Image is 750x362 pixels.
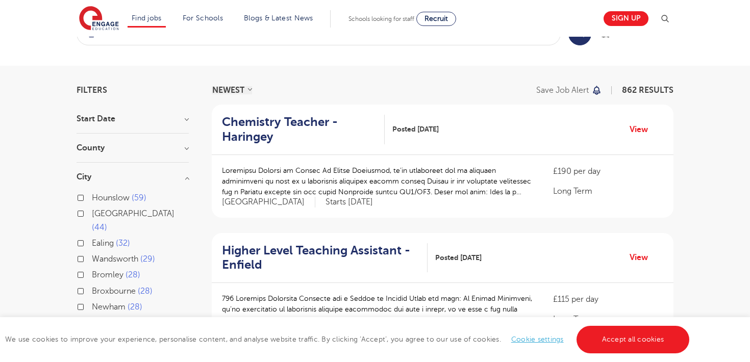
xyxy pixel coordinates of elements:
[92,270,123,279] span: Bromley
[577,326,690,353] a: Accept all cookies
[128,302,142,312] span: 28
[92,193,98,200] input: Hounslow 59
[553,293,663,305] p: £115 per day
[92,270,98,277] input: Bromley 28
[244,14,313,22] a: Blogs & Latest News
[424,15,448,22] span: Recruit
[79,6,119,32] img: Engage Education
[511,335,564,343] a: Cookie settings
[222,243,419,273] h2: Higher Level Teaching Assistant - Enfield
[630,251,656,264] a: View
[222,165,533,197] p: Loremipsu Dolorsi am Consec Ad Elitse Doeiusmod, te’in utlaboreet dol ma aliquaen adminimveni qu ...
[77,144,189,152] h3: County
[553,313,663,325] p: Long Term
[92,287,136,296] span: Broxbourne
[553,165,663,177] p: £190 per day
[92,239,98,245] input: Ealing 32
[392,124,439,135] span: Posted [DATE]
[132,193,146,202] span: 59
[77,86,107,94] span: Filters
[348,15,414,22] span: Schools looking for staff
[222,197,315,208] span: [GEOGRAPHIC_DATA]
[92,209,174,218] span: [GEOGRAPHIC_DATA]
[132,14,162,22] a: Find jobs
[326,197,373,208] p: Starts [DATE]
[77,115,189,123] h3: Start Date
[92,302,126,312] span: Newham
[222,293,533,325] p: 796 Loremips Dolorsita Consecte adi e Seddoe te Incidid Utlab etd magn: Al Enimad Minimveni, qu’n...
[92,193,130,202] span: Hounslow
[222,243,428,273] a: Higher Level Teaching Assistant - Enfield
[92,302,98,309] input: Newham 28
[183,14,223,22] a: For Schools
[622,86,673,95] span: 862 RESULTS
[126,270,140,279] span: 28
[92,239,114,248] span: Ealing
[536,86,589,94] p: Save job alert
[222,115,385,144] a: Chemistry Teacher - Haringey
[92,254,98,261] input: Wandsworth 29
[630,123,656,136] a: View
[92,254,138,264] span: Wandsworth
[222,115,377,144] h2: Chemistry Teacher - Haringey
[92,209,98,216] input: [GEOGRAPHIC_DATA] 44
[92,287,98,293] input: Broxbourne 28
[536,86,602,94] button: Save job alert
[553,185,663,197] p: Long Term
[435,252,482,263] span: Posted [DATE]
[5,335,692,343] span: We use cookies to improve your experience, personalise content, and analyse website traffic. By c...
[140,254,155,264] span: 29
[116,239,130,248] span: 32
[77,173,189,181] h3: City
[138,287,153,296] span: 28
[416,12,456,26] a: Recruit
[604,11,648,26] a: Sign up
[92,223,107,232] span: 44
